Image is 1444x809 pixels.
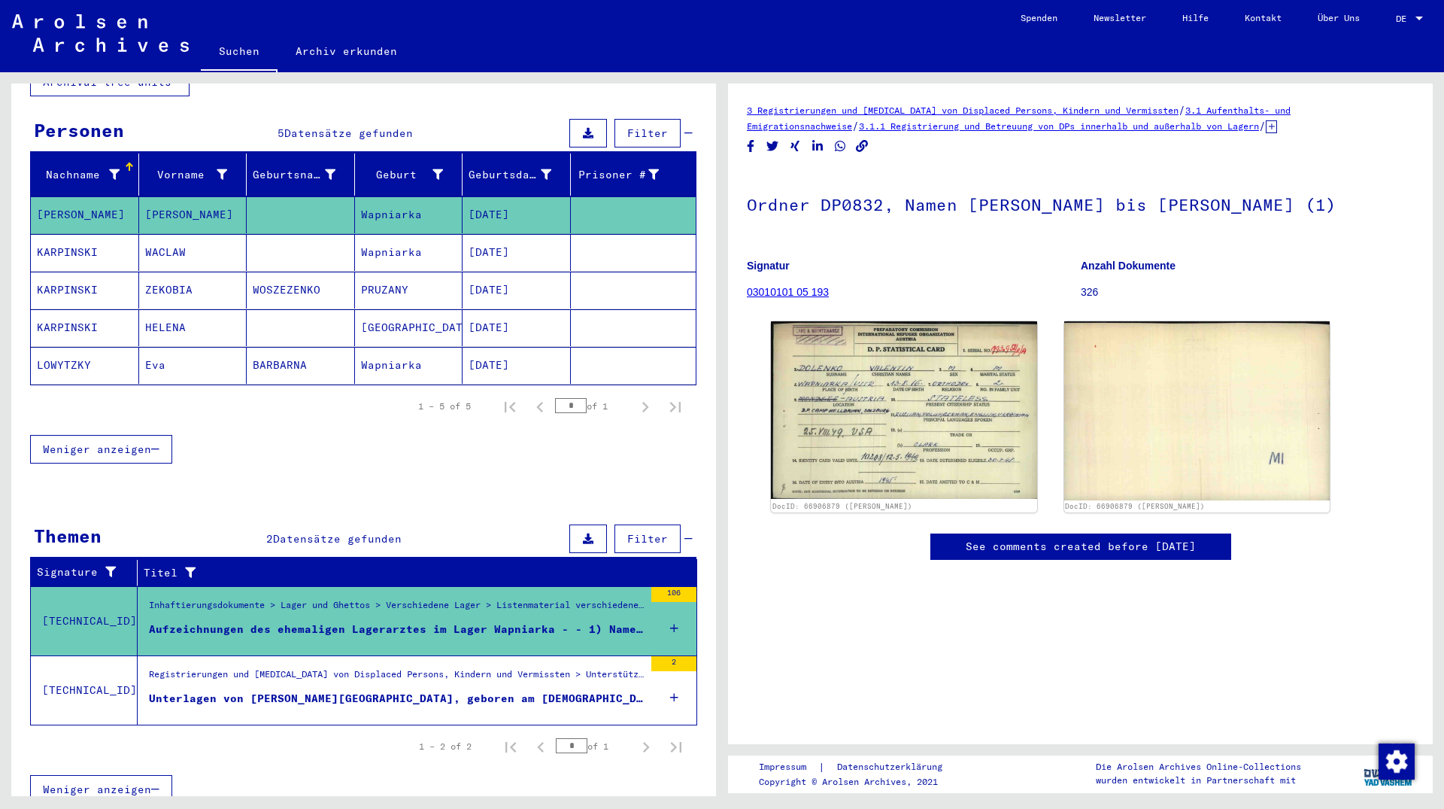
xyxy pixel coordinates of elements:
p: Die Arolsen Archives Online-Collections [1096,760,1301,774]
img: Arolsen_neg.svg [12,14,189,52]
td: [TECHNICAL_ID] [31,586,138,655]
mat-cell: [DATE] [463,272,571,309]
mat-cell: KARPINSKI [31,309,139,346]
span: / [1179,103,1185,117]
div: Unterlagen von [PERSON_NAME][GEOGRAPHIC_DATA], geboren am [DEMOGRAPHIC_DATA], geboren in [GEOGRAP... [149,691,644,707]
button: Filter [614,525,681,553]
a: DocID: 66906879 ([PERSON_NAME]) [1065,502,1205,510]
span: Datensätze gefunden [284,126,413,140]
mat-cell: [PERSON_NAME] [139,196,247,233]
div: | [759,759,960,775]
div: Signature [37,561,141,585]
a: 3 Registrierungen und [MEDICAL_DATA] von Displaced Persons, Kindern und Vermissten [747,105,1179,116]
mat-cell: Eva [139,347,247,384]
div: Prisoner # [577,167,660,183]
span: Weniger anzeigen [43,783,151,796]
button: Share on Xing [787,137,803,156]
p: Copyright © Arolsen Archives, 2021 [759,775,960,789]
mat-cell: WACLAW [139,234,247,271]
div: Registrierungen und [MEDICAL_DATA] von Displaced Persons, Kindern und Vermissten > Unterstützungs... [149,668,644,689]
div: Aufzeichnungen des ehemaligen Lagerarztes im Lager Wapniarka - - 1) Namenliste vom [DATE] der gel... [149,622,644,637]
button: Share on Twitter [765,137,781,156]
button: Previous page [525,391,555,421]
img: 002.jpg [1064,321,1330,500]
div: Signature [37,564,126,580]
div: Geburtsdatum [469,167,551,183]
div: of 1 [556,739,631,753]
a: Suchen [201,33,278,72]
span: DE [1396,14,1412,24]
div: Titel [144,561,682,585]
div: 2 [651,656,696,671]
div: Vorname [145,163,247,187]
div: of 1 [555,399,630,413]
button: First page [495,391,525,421]
div: 1 – 2 of 2 [419,740,472,753]
mat-header-cell: Geburt‏ [355,154,463,196]
p: 326 [1081,284,1414,300]
mat-cell: WOSZEZENKO [247,272,355,309]
div: Geburtsname [253,163,354,187]
button: Weniger anzeigen [30,435,172,464]
span: 2 [266,532,273,546]
button: Share on WhatsApp [833,137,848,156]
mat-cell: [DATE] [463,309,571,346]
mat-cell: ZEKOBIA [139,272,247,309]
img: 001.jpg [771,321,1037,499]
mat-cell: KARPINSKI [31,234,139,271]
a: Datenschutzerklärung [825,759,960,775]
a: DocID: 66906879 ([PERSON_NAME]) [772,502,912,510]
td: [TECHNICAL_ID] [31,655,138,725]
mat-cell: Wapniarka [355,347,463,384]
button: Next page [631,731,661,762]
a: See comments created before [DATE] [966,539,1196,555]
mat-cell: Wapniarka [355,196,463,233]
img: Zustimmung ändern [1379,744,1415,780]
p: wurden entwickelt in Partnerschaft mit [1096,774,1301,787]
div: Nachname [37,163,138,187]
span: 5 [278,126,284,140]
button: Next page [630,391,660,421]
button: First page [496,731,526,762]
div: Titel [144,565,667,581]
div: Geburt‏ [361,163,463,187]
mat-cell: [DATE] [463,234,571,271]
mat-cell: HELENA [139,309,247,346]
div: Personen [34,117,124,144]
img: yv_logo.png [1361,755,1417,792]
mat-cell: [DATE] [463,196,571,233]
span: Weniger anzeigen [43,443,151,456]
span: / [852,119,859,132]
div: 1 – 5 of 5 [418,400,471,413]
span: Filter [627,126,668,140]
mat-cell: KARPINSKI [31,272,139,309]
div: Vorname [145,167,228,183]
a: 3.1.1 Registrierung und Betreuung von DPs innerhalb und außerhalb von Lagern [859,120,1259,132]
mat-cell: PRUZANY [355,272,463,309]
div: Zustimmung ändern [1378,743,1414,779]
mat-cell: LOWYTZKY [31,347,139,384]
mat-header-cell: Geburtsdatum [463,154,571,196]
div: 106 [651,587,696,602]
mat-header-cell: Nachname [31,154,139,196]
div: Inhaftierungsdokumente > Lager und Ghettos > Verschiedene Lager > Listenmaterial verschiedene Lager [149,598,644,619]
a: Archiv erkunden [278,33,415,69]
button: Filter [614,119,681,148]
mat-header-cell: Geburtsname [247,154,355,196]
mat-cell: [DATE] [463,347,571,384]
span: / [1259,119,1266,132]
button: Weniger anzeigen [30,775,172,804]
mat-cell: [PERSON_NAME] [31,196,139,233]
button: Last page [661,731,691,762]
h1: Ordner DP0832, Namen [PERSON_NAME] bis [PERSON_NAME] (1) [747,170,1414,236]
b: Signatur [747,260,790,272]
b: Anzahl Dokumente [1081,260,1176,272]
button: Last page [660,391,690,421]
mat-cell: BARBARNA [247,347,355,384]
mat-cell: [GEOGRAPHIC_DATA] [355,309,463,346]
span: Datensätze gefunden [273,532,402,546]
div: Geburt‏ [361,167,444,183]
span: Filter [627,532,668,546]
div: Prisoner # [577,163,678,187]
div: Geburtsname [253,167,335,183]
